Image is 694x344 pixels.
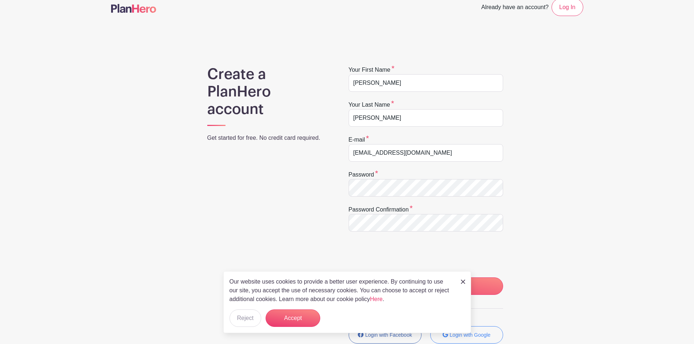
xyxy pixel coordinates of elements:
[450,332,490,338] small: Login with Google
[365,332,412,338] small: Login with Facebook
[111,4,156,13] img: logo-507f7623f17ff9eddc593b1ce0a138ce2505c220e1c5a4e2b4648c50719b7d32.svg
[349,109,503,127] input: e.g. Smith
[349,100,394,109] label: Your last name
[230,309,261,327] button: Reject
[461,280,465,284] img: close_button-5f87c8562297e5c2d7936805f587ecaba9071eb48480494691a3f1689db116b3.svg
[207,66,330,118] h1: Create a PlanHero account
[349,74,503,92] input: e.g. Julie
[207,134,330,142] p: Get started for free. No credit card required.
[349,135,369,144] label: E-mail
[349,144,503,162] input: e.g. julie@eventco.com
[266,309,320,327] button: Accept
[349,170,378,179] label: Password
[349,205,413,214] label: Password confirmation
[430,326,503,344] button: Login with Google
[230,277,453,304] p: Our website uses cookies to provide a better user experience. By continuing to use our site, you ...
[349,326,422,344] button: Login with Facebook
[349,240,459,269] iframe: reCAPTCHA
[349,66,395,74] label: Your first name
[370,296,383,302] a: Here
